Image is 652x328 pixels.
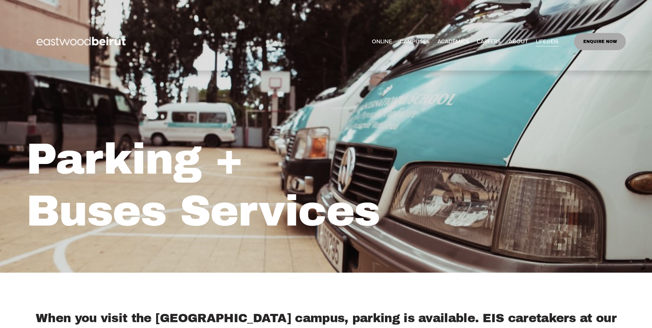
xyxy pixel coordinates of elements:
a: folder dropdown [438,36,469,47]
h1: Parking + Buses Services [26,133,475,237]
a: ONLINE [372,36,392,47]
img: EastwoodIS Global Site [26,24,138,59]
a: CAREERS [477,36,501,47]
span: ACADEMICS [438,36,469,47]
a: folder dropdown [509,36,528,47]
span: CAMPUSES [400,36,430,47]
a: folder dropdown [536,36,559,47]
a: folder dropdown [400,36,430,47]
span: LIFE@EIS [536,36,559,47]
span: ABOUT [509,36,528,47]
a: ENQUIRE NOW [574,33,626,50]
